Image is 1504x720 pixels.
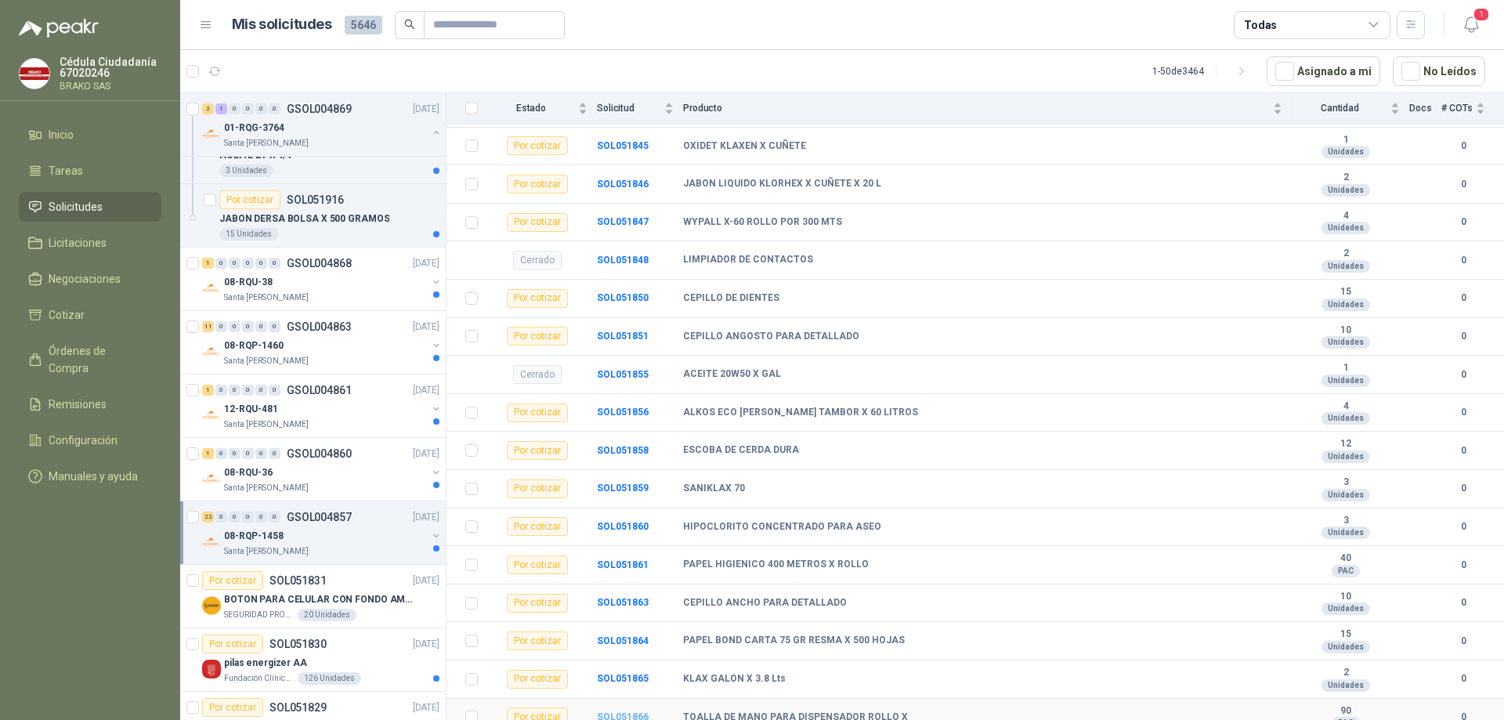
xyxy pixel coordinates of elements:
[1441,291,1485,306] b: 0
[180,184,446,248] a: Por cotizarSOL051916JABON DERSA BOLSA X 500 GRAMOS15 Unidades
[229,258,240,269] div: 0
[224,609,295,621] p: SEGURIDAD PROVISER LTDA
[49,306,85,324] span: Cotizar
[1321,260,1370,273] div: Unidades
[683,597,847,610] b: CEPILLO ANCHO PARA DETALLADO
[1441,93,1504,124] th: # COTs
[487,93,597,124] th: Estado
[202,512,214,523] div: 22
[597,521,649,532] a: SOL051860
[683,368,781,381] b: ACEITE 20W50 X GAL
[224,482,309,494] p: Santa [PERSON_NAME]
[287,512,352,523] p: GSOL004857
[507,670,568,689] div: Por cotizar
[1321,526,1370,539] div: Unidades
[507,136,568,155] div: Por cotizar
[49,234,107,251] span: Licitaciones
[1441,253,1485,268] b: 0
[19,228,161,258] a: Licitaciones
[287,258,352,269] p: GSOL004868
[1321,298,1370,311] div: Unidades
[1441,443,1485,458] b: 0
[19,389,161,419] a: Remisiones
[224,137,309,150] p: Santa [PERSON_NAME]
[60,56,161,78] p: Cédula Ciudadanía 67020246
[1292,476,1400,489] b: 3
[507,594,568,613] div: Por cotizar
[597,635,649,646] a: SOL051864
[49,270,121,288] span: Negociaciones
[1441,558,1485,573] b: 0
[224,275,273,290] p: 08-RQU-38
[242,321,254,332] div: 0
[1292,628,1400,641] b: 15
[1321,222,1370,234] div: Unidades
[287,448,352,459] p: GSOL004860
[202,342,221,361] img: Company Logo
[597,673,649,684] a: SOL051865
[1441,103,1473,114] span: # COTs
[597,140,649,151] b: SOL051845
[1321,450,1370,463] div: Unidades
[287,385,352,396] p: GSOL004861
[242,448,254,459] div: 0
[287,103,352,114] p: GSOL004869
[1292,93,1409,124] th: Cantidad
[242,258,254,269] div: 0
[413,383,439,398] p: [DATE]
[1267,56,1380,86] button: Asignado a mi
[683,93,1292,124] th: Producto
[1292,286,1400,298] b: 15
[19,192,161,222] a: Solicitudes
[269,512,280,523] div: 0
[219,190,280,209] div: Por cotizar
[287,321,352,332] p: GSOL004863
[49,432,117,449] span: Configuración
[202,381,443,431] a: 1 0 0 0 0 0 GSOL004861[DATE] Company Logo12-RQU-481Santa [PERSON_NAME]
[1321,374,1370,387] div: Unidades
[269,258,280,269] div: 0
[19,425,161,455] a: Configuración
[597,292,649,303] a: SOL051850
[269,702,327,713] p: SOL051829
[1441,481,1485,496] b: 0
[513,365,562,384] div: Cerrado
[298,672,361,685] div: 126 Unidades
[255,385,267,396] div: 0
[202,698,263,717] div: Por cotizar
[1441,177,1485,192] b: 0
[413,102,439,117] p: [DATE]
[255,321,267,332] div: 0
[215,385,227,396] div: 0
[229,385,240,396] div: 0
[413,700,439,715] p: [DATE]
[597,369,649,380] a: SOL051855
[507,175,568,194] div: Por cotizar
[1152,59,1254,84] div: 1 - 50 de 3464
[224,545,309,558] p: Santa [PERSON_NAME]
[1321,602,1370,615] div: Unidades
[242,512,254,523] div: 0
[597,179,649,190] a: SOL051846
[215,103,227,114] div: 1
[507,289,568,308] div: Por cotizar
[683,444,799,457] b: ESCOBA DE CERDA DURA
[219,228,278,241] div: 15 Unidades
[413,637,439,652] p: [DATE]
[1292,134,1400,147] b: 1
[49,162,83,179] span: Tareas
[60,81,161,91] p: BRAKO SAS
[683,521,881,534] b: HIPOCLORITO CONCENTRADO PARA ASEO
[1292,667,1400,679] b: 2
[683,559,869,571] b: PAPEL HIGIENICO 400 METROS X ROLLO
[513,251,562,270] div: Cerrado
[1292,362,1400,374] b: 1
[1441,405,1485,420] b: 0
[215,258,227,269] div: 0
[1321,184,1370,197] div: Unidades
